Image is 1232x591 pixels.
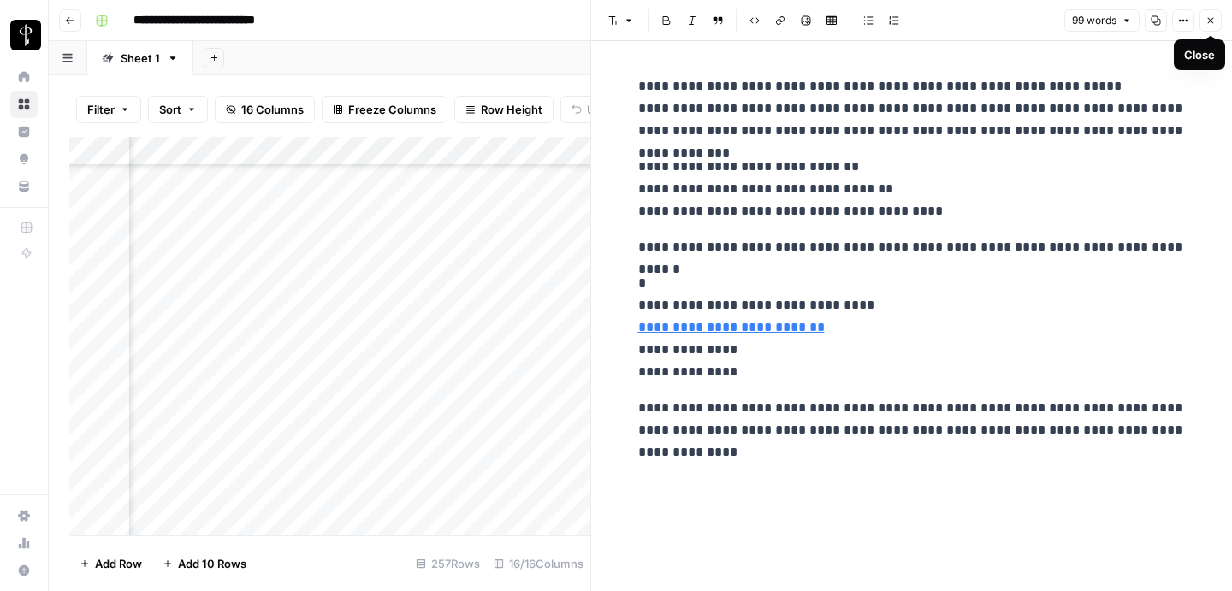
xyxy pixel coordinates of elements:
[87,41,193,75] a: Sheet 1
[10,557,38,584] button: Help + Support
[152,550,257,577] button: Add 10 Rows
[348,101,436,118] span: Freeze Columns
[215,96,315,123] button: 16 Columns
[69,550,152,577] button: Add Row
[1072,13,1116,28] span: 99 words
[10,91,38,118] a: Browse
[10,20,41,50] img: LP Production Workloads Logo
[10,118,38,145] a: Insights
[76,96,141,123] button: Filter
[159,101,181,118] span: Sort
[10,63,38,91] a: Home
[481,101,542,118] span: Row Height
[87,101,115,118] span: Filter
[322,96,447,123] button: Freeze Columns
[487,550,590,577] div: 16/16 Columns
[241,101,304,118] span: 16 Columns
[454,96,554,123] button: Row Height
[10,145,38,173] a: Opportunities
[409,550,487,577] div: 257 Rows
[1184,46,1215,63] div: Close
[560,96,627,123] button: Undo
[10,502,38,529] a: Settings
[95,555,142,572] span: Add Row
[178,555,246,572] span: Add 10 Rows
[121,50,160,67] div: Sheet 1
[1064,9,1140,32] button: 99 words
[10,529,38,557] a: Usage
[10,173,38,200] a: Your Data
[10,14,38,56] button: Workspace: LP Production Workloads
[148,96,208,123] button: Sort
